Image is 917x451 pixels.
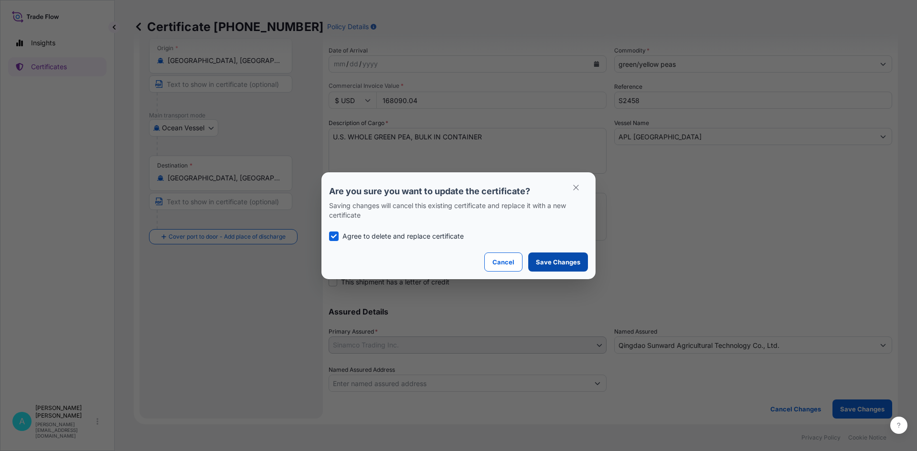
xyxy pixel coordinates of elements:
[528,252,588,272] button: Save Changes
[536,257,580,267] p: Save Changes
[329,201,588,220] p: Saving changes will cancel this existing certificate and replace it with a new certificate
[492,257,514,267] p: Cancel
[342,231,464,241] p: Agree to delete and replace certificate
[484,252,522,272] button: Cancel
[329,186,588,197] p: Are you sure you want to update the certificate?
